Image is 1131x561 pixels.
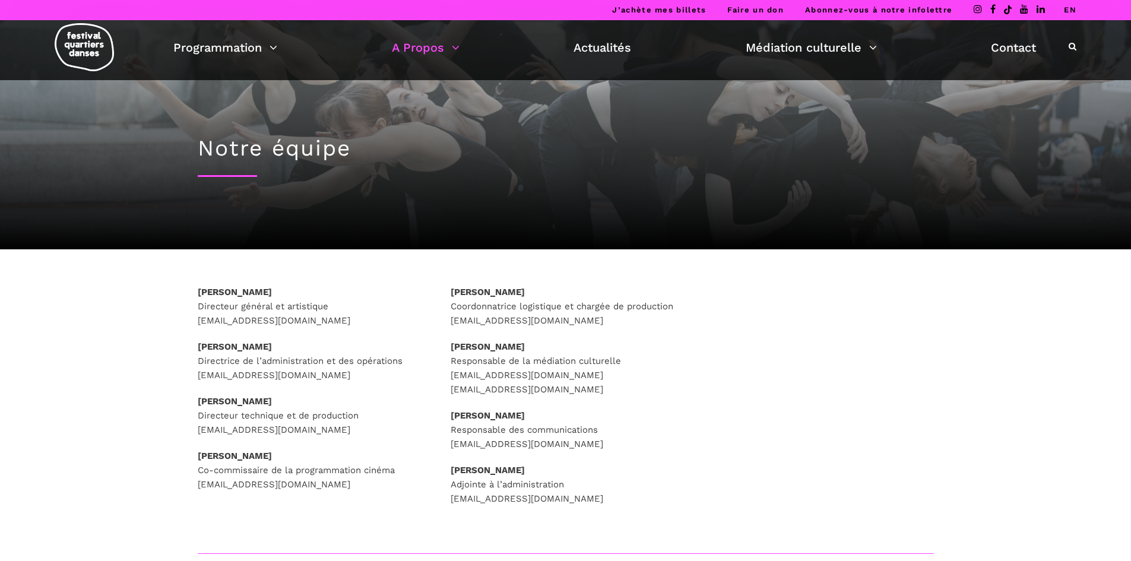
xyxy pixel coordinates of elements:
img: logo-fqd-med [55,23,114,71]
strong: [PERSON_NAME] [198,396,272,407]
p: Directrice de l’administration et des opérations [EMAIL_ADDRESS][DOMAIN_NAME] [198,340,427,382]
strong: [PERSON_NAME] [451,287,525,297]
a: Programmation [173,37,277,58]
a: J’achète mes billets [612,5,706,14]
a: Médiation culturelle [746,37,877,58]
strong: [PERSON_NAME] [451,410,525,421]
p: Directeur technique et de production [EMAIL_ADDRESS][DOMAIN_NAME] [198,394,427,437]
a: EN [1064,5,1076,14]
strong: [PERSON_NAME] [198,451,272,461]
p: Coordonnatrice logistique et chargée de production [EMAIL_ADDRESS][DOMAIN_NAME] [451,285,680,328]
p: Responsable des communications [EMAIL_ADDRESS][DOMAIN_NAME] [451,408,680,451]
h1: Notre équipe [198,135,934,161]
strong: [PERSON_NAME] [198,341,272,352]
strong: [PERSON_NAME] [451,341,525,352]
p: Co-commissaire de la programmation cinéma [EMAIL_ADDRESS][DOMAIN_NAME] [198,449,427,492]
p: Responsable de la médiation culturelle [EMAIL_ADDRESS][DOMAIN_NAME] [EMAIL_ADDRESS][DOMAIN_NAME] [451,340,680,397]
a: Contact [991,37,1036,58]
a: Faire un don [727,5,784,14]
a: Actualités [574,37,631,58]
p: Directeur général et artistique [EMAIL_ADDRESS][DOMAIN_NAME] [198,285,427,328]
strong: [PERSON_NAME] [451,465,525,476]
p: Adjointe à l’administration [EMAIL_ADDRESS][DOMAIN_NAME] [451,463,680,506]
a: A Propos [392,37,460,58]
a: Abonnez-vous à notre infolettre [805,5,952,14]
strong: [PERSON_NAME] [198,287,272,297]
